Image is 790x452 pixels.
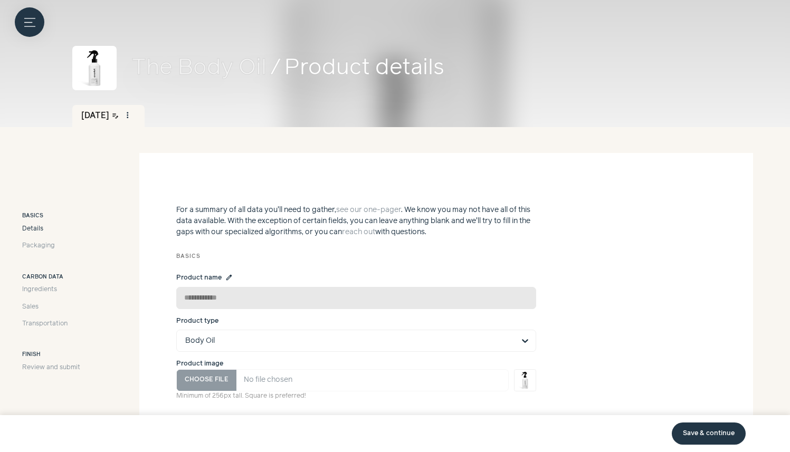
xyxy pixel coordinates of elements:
[22,224,80,234] a: Details
[176,273,222,283] span: Product name
[22,273,80,282] h3: Carbon data
[22,351,80,359] h3: Finish
[176,287,536,309] input: Product name edit
[22,302,39,312] span: Sales
[22,363,80,372] a: Review and submit
[120,108,135,123] button: more_vert
[22,285,80,294] a: Ingredients
[111,112,119,120] span: edit_note
[22,319,80,329] a: Transportation
[22,224,43,234] span: Details
[336,206,401,214] a: see our one-pager
[270,52,281,85] span: /
[72,46,117,90] img: The Body Oil
[672,422,746,445] a: Save & continue
[176,412,716,431] div: Fill
[515,370,536,391] img: The Body Oil
[22,241,55,251] span: Packaging
[22,241,80,251] a: Packaging
[176,391,509,401] p: Minimum of 256px tall. Square is preferred!
[22,319,68,329] span: Transportation
[185,330,515,351] input: Product type
[22,212,80,220] h3: Basics
[342,228,375,236] a: reach out
[72,105,145,127] div: [DATE]
[131,52,266,85] a: The Body Oil
[176,205,536,238] p: For a summary of all data you'll need to gather, . We know you may not have all of this data avai...
[176,316,536,326] div: Product type
[22,285,57,294] span: Ingredients
[225,274,233,281] span: edit
[22,302,80,312] a: Sales
[284,52,718,85] span: Product details
[123,111,132,120] span: more_vert
[176,359,536,369] div: Product image
[176,253,716,261] div: Basics
[224,272,235,283] button: Product name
